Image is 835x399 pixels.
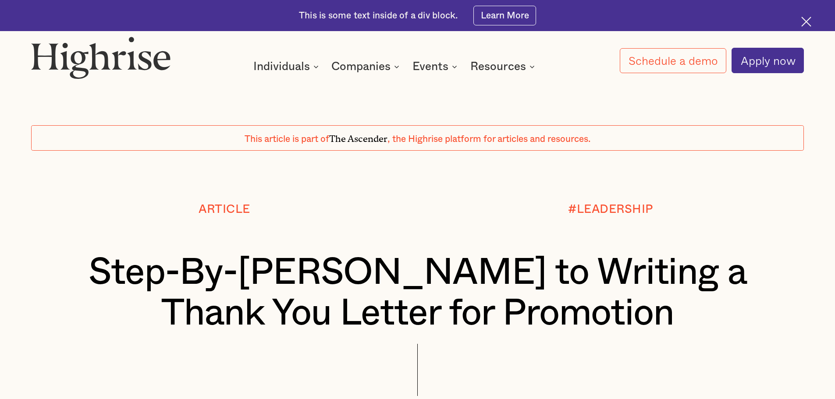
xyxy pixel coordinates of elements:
img: Cross icon [801,17,811,27]
a: Learn More [473,6,536,25]
img: Highrise logo [31,36,171,78]
a: Apply now [732,48,804,73]
div: Events [412,61,448,72]
span: The Ascender [329,131,387,142]
div: Resources [470,61,526,72]
div: Individuals [253,61,310,72]
span: , the Highrise platform for articles and resources. [387,134,590,144]
div: Article [199,203,250,215]
h1: Step-By-[PERSON_NAME] to Writing a Thank You Letter for Promotion [64,252,772,334]
span: This article is part of [245,134,329,144]
a: Schedule a demo [620,48,727,73]
div: This is some text inside of a div block. [299,10,458,22]
div: #LEADERSHIP [568,203,653,215]
div: Companies [331,61,391,72]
